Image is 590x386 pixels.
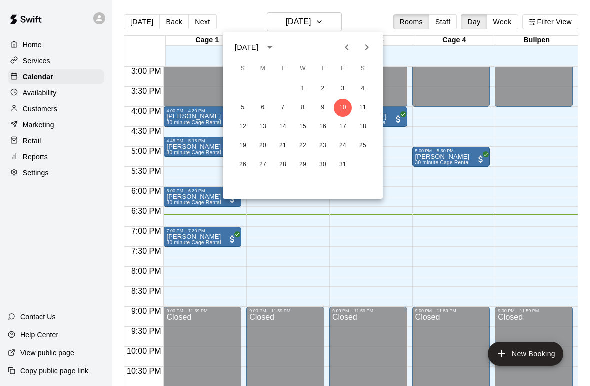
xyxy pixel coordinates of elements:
button: 15 [294,118,312,136]
button: 27 [254,156,272,174]
button: 9 [314,99,332,117]
span: Monday [254,59,272,79]
button: 24 [334,137,352,155]
div: [DATE] [235,42,258,53]
span: Wednesday [294,59,312,79]
button: 31 [334,156,352,174]
button: 10 [334,99,352,117]
button: 26 [234,156,252,174]
button: 23 [314,137,332,155]
button: 3 [334,80,352,98]
button: 25 [354,137,372,155]
button: 30 [314,156,332,174]
button: 18 [354,118,372,136]
button: 21 [274,137,292,155]
button: 14 [274,118,292,136]
button: calendar view is open, switch to year view [261,39,278,56]
span: Saturday [354,59,372,79]
span: Thursday [314,59,332,79]
button: 19 [234,137,252,155]
button: 2 [314,80,332,98]
button: Previous month [337,37,357,57]
span: Tuesday [274,59,292,79]
button: 20 [254,137,272,155]
button: 13 [254,118,272,136]
button: 22 [294,137,312,155]
button: 16 [314,118,332,136]
button: 8 [294,99,312,117]
span: Sunday [234,59,252,79]
button: 29 [294,156,312,174]
button: Next month [357,37,377,57]
button: 28 [274,156,292,174]
span: Friday [334,59,352,79]
button: 1 [294,80,312,98]
button: 11 [354,99,372,117]
button: 5 [234,99,252,117]
button: 17 [334,118,352,136]
button: 7 [274,99,292,117]
button: 4 [354,80,372,98]
button: 12 [234,118,252,136]
button: 6 [254,99,272,117]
